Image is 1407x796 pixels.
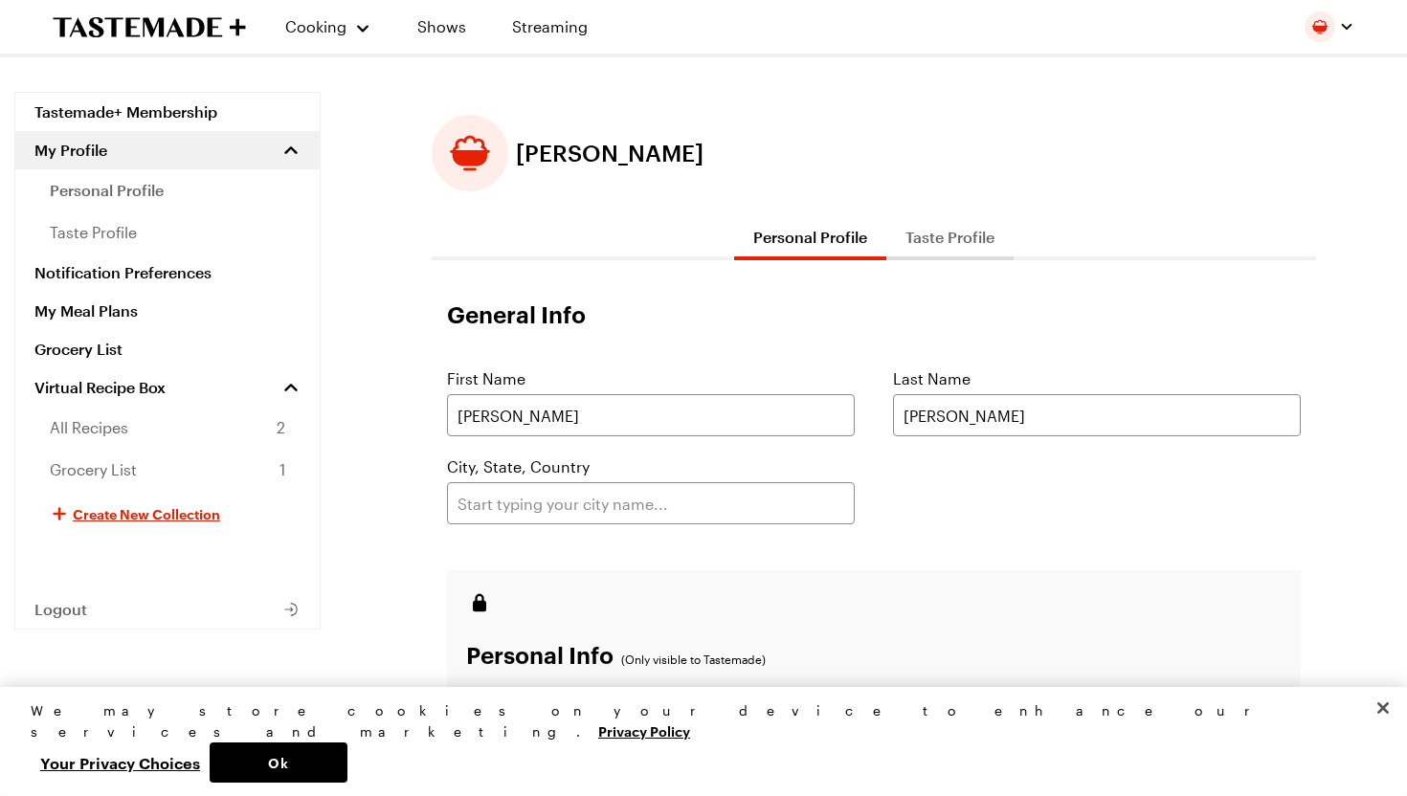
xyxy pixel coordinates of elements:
[73,504,220,523] span: Create New Collection
[15,292,320,330] a: My Meal Plans
[1362,687,1404,729] button: Close
[598,721,690,740] a: More information about your privacy, opens in a new tab
[277,416,285,439] span: 2
[34,600,87,619] span: Logout
[886,214,1014,260] button: Taste Profile
[34,378,166,397] span: Virtual Recipe Box
[279,458,285,481] span: 1
[1305,11,1335,42] img: Profile picture
[31,742,210,783] button: Your Privacy Choices
[621,652,766,667] p: (Only visible to Tastemade)
[516,140,703,166] span: [PERSON_NAME]
[466,639,614,670] h3: Personal Info
[50,458,137,481] span: Grocery List
[432,115,508,191] button: Edit profile picture
[15,131,320,169] button: My Profile
[734,214,886,260] button: Personal Profile
[447,482,855,524] input: Start typing your city name...
[15,211,320,254] a: taste profile
[34,141,107,160] span: My Profile
[15,330,320,368] a: Grocery List
[15,449,320,491] a: Grocery List1
[50,179,164,202] span: personal profile
[15,169,320,211] a: personal profile
[1305,11,1354,42] button: Profile picture
[893,367,971,390] label: Last Name
[31,700,1360,742] div: We may store cookies on your device to enhance our services and marketing.
[53,16,246,38] a: To Tastemade Home Page
[15,590,320,629] button: Logout
[447,298,1301,329] h1: General Info
[31,700,1360,783] div: Privacy
[50,416,128,439] span: All Recipes
[447,455,590,478] label: City, State, Country
[15,93,320,131] a: Tastemade+ Membership
[50,221,137,244] span: taste profile
[285,17,346,35] span: Cooking
[210,742,347,783] button: Ok
[15,491,320,537] button: Create New Collection
[15,407,320,449] a: All Recipes2
[15,254,320,292] a: Notification Preferences
[15,368,320,407] a: Virtual Recipe Box
[284,4,371,50] button: Cooking
[447,367,525,390] label: First Name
